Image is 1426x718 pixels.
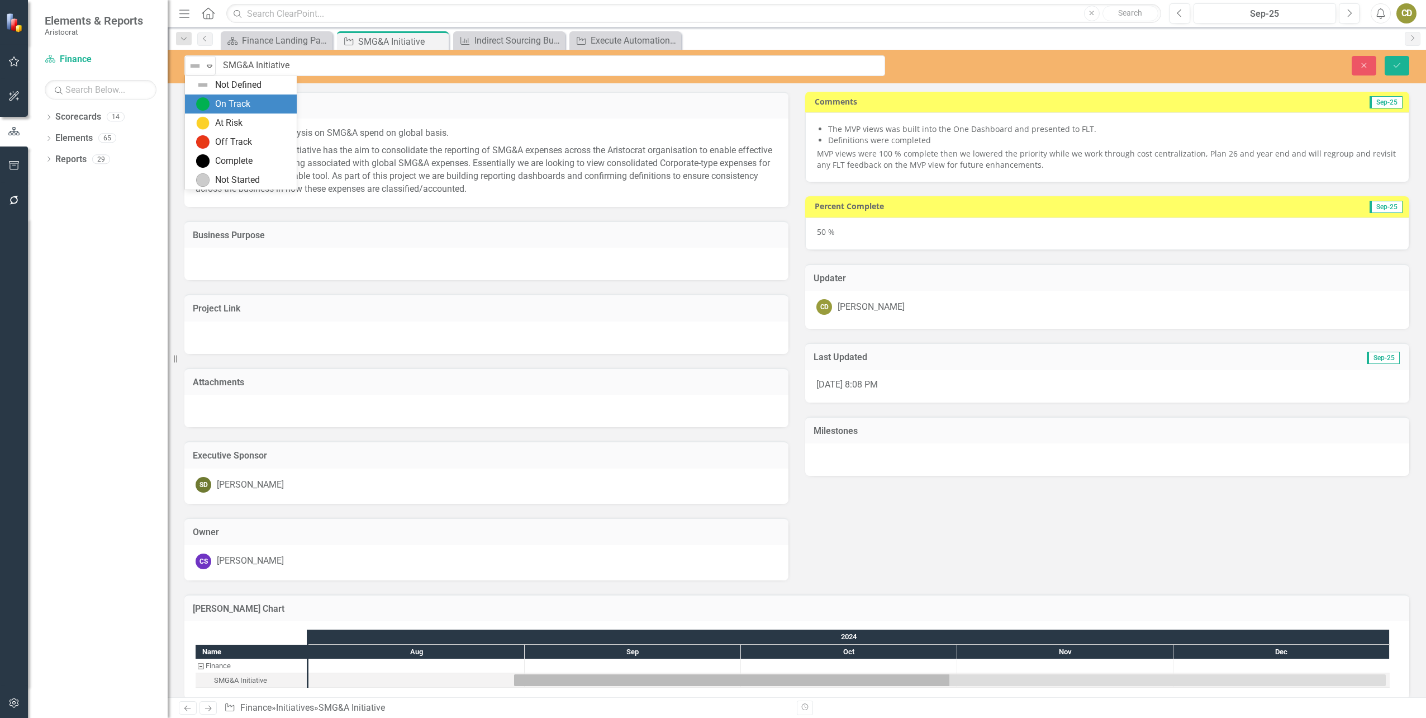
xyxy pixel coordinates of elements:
h3: Percent Complete [815,202,1209,210]
div: Sep [525,645,741,659]
div: Not Started [215,174,260,187]
h3: Milestones [814,426,1401,436]
div: [PERSON_NAME] [217,555,284,568]
div: Oct [741,645,957,659]
span: Search [1118,8,1142,17]
a: Finance [45,53,156,66]
img: Complete [196,154,210,168]
input: Search Below... [45,80,156,100]
div: [PERSON_NAME] [838,301,905,314]
a: Elements [55,132,93,145]
div: 65 [98,134,116,143]
div: Finance Landing Page [242,34,330,48]
div: Name [196,645,307,659]
a: Execute Automation strategy [572,34,678,48]
div: [DATE] 8:08 PM [805,370,1409,403]
div: CD [816,299,832,315]
span: Sep-25 [1370,96,1403,108]
h3: Owner [193,527,780,537]
a: Scorecards [55,111,101,124]
div: Dec [1173,645,1390,659]
a: Initiatives [276,702,314,713]
div: [PERSON_NAME] [217,479,284,492]
h3: Business Purpose [193,230,780,240]
div: 2024 [308,630,1390,644]
li: The MVP views was built into the One Dashboard and presented to FLT. [828,124,1398,135]
div: Task: Start date: 2024-08-30 End date: 2024-12-31 [196,673,307,688]
div: CS [196,554,211,569]
button: CD [1396,3,1417,23]
div: On Track [215,98,250,111]
div: 50 % [805,218,1409,250]
h3: Comments [815,97,1142,106]
div: SMG&A Initiative [196,673,307,688]
div: Task: Start date: 2024-08-30 End date: 2024-12-31 [514,674,1386,686]
div: Nov [957,645,1173,659]
img: Off Track [196,135,210,149]
img: Not Defined [188,59,202,73]
h3: Executive Sponsor [193,451,780,461]
button: Sep-25 [1194,3,1336,23]
h3: [PERSON_NAME] Chart [193,604,1401,614]
img: Not Defined [196,78,210,92]
div: Sep-25 [1197,7,1332,21]
span: Sep-25 [1370,201,1403,213]
div: Finance [196,659,307,673]
h3: Project Link [193,304,780,314]
div: At Risk [215,117,243,130]
h3: Last Updated [814,352,1173,362]
h3: Attachments [193,377,780,388]
a: Indirect Sourcing Budgeted Hard Savings ($M - AUD) [456,34,562,48]
div: SMG&A Initiative [358,35,446,49]
div: Aug [308,645,525,659]
div: Finance [206,659,231,673]
input: Search ClearPoint... [226,4,1161,23]
div: Complete [215,155,253,168]
a: Finance Landing Page [224,34,330,48]
div: » » [224,702,788,715]
li: Definitions were completed [828,135,1398,146]
input: This field is required [216,55,885,76]
div: Execute Automation strategy [591,34,678,48]
img: At Risk [196,116,210,130]
div: 29 [92,154,110,164]
div: SMG&A Initiative [319,702,385,713]
small: Aristocrat [45,27,143,36]
a: Reports [55,153,87,166]
img: ClearPoint Strategy [6,13,25,32]
span: Elements & Reports [45,14,143,27]
p: MVP views were 100 % complete then we lowered the priority while we work through cost centralizat... [817,148,1398,171]
div: Not Defined [215,79,262,92]
img: On Track [196,97,210,111]
img: Not Started [196,173,210,187]
div: Indirect Sourcing Budgeted Hard Savings ($M - AUD) [474,34,562,48]
span: Sep-25 [1367,352,1400,364]
h3: Updater [814,273,1401,284]
h3: Description [193,101,780,111]
button: Search [1102,6,1158,21]
div: SD [196,477,211,493]
div: Task: Finance Start date: 2024-08-30 End date: 2024-08-31 [196,659,307,673]
div: 14 [107,112,125,122]
div: Off Track [215,136,252,149]
p: Deliver reporting and analysis on SMG&A spend on global basis. [196,127,777,142]
a: Finance [240,702,272,713]
div: SMG&A Initiative [214,673,267,688]
p: The SMG&A Enterprise initiative has the aim to consolidate the reporting of SMG&A expenses across... [196,142,777,195]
